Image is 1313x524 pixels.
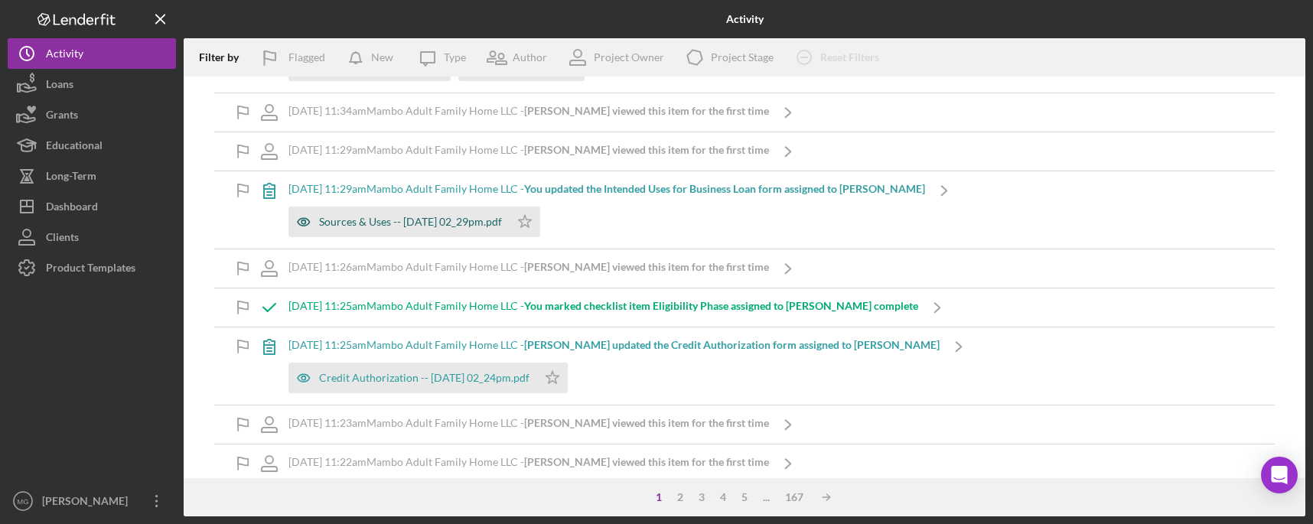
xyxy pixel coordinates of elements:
[594,51,664,63] div: Project Owner
[524,104,769,117] b: [PERSON_NAME] viewed this item for the first time
[513,51,547,63] div: Author
[8,38,176,69] button: Activity
[46,130,103,164] div: Educational
[250,444,807,483] a: [DATE] 11:22amMambo Adult Family Home LLC -[PERSON_NAME] viewed this item for the first time
[288,183,925,195] div: [DATE] 11:29am Mambo Adult Family Home LLC -
[288,417,769,429] div: [DATE] 11:23am Mambo Adult Family Home LLC -
[444,51,466,63] div: Type
[524,143,769,156] b: [PERSON_NAME] viewed this item for the first time
[691,491,712,503] div: 3
[777,491,811,503] div: 167
[1261,457,1298,493] div: Open Intercom Messenger
[524,338,940,351] b: [PERSON_NAME] updated the Credit Authorization form assigned to [PERSON_NAME]
[524,260,769,273] b: [PERSON_NAME] viewed this item for the first time
[17,497,28,506] text: MG
[46,252,135,287] div: Product Templates
[8,161,176,191] button: Long-Term
[46,161,96,195] div: Long-Term
[250,132,807,171] a: [DATE] 11:29amMambo Adult Family Home LLC -[PERSON_NAME] viewed this item for the first time
[288,105,769,117] div: [DATE] 11:34am Mambo Adult Family Home LLC -
[8,69,176,99] button: Loans
[711,51,774,63] div: Project Stage
[8,191,176,222] button: Dashboard
[524,416,769,429] b: [PERSON_NAME] viewed this item for the first time
[250,405,807,444] a: [DATE] 11:23amMambo Adult Family Home LLC -[PERSON_NAME] viewed this item for the first time
[250,42,340,73] button: Flagged
[524,455,769,468] b: [PERSON_NAME] viewed this item for the first time
[46,38,83,73] div: Activity
[288,300,918,312] div: [DATE] 11:25am Mambo Adult Family Home LLC -
[734,491,755,503] div: 5
[250,288,956,327] a: [DATE] 11:25amMambo Adult Family Home LLC -You marked checklist item Eligibility Phase assigned t...
[288,261,769,273] div: [DATE] 11:26am Mambo Adult Family Home LLC -
[524,299,918,312] b: You marked checklist item Eligibility Phase assigned to [PERSON_NAME] complete
[288,42,325,73] div: Flagged
[250,171,963,249] a: [DATE] 11:29amMambo Adult Family Home LLC -You updated the Intended Uses for Business Loan form a...
[38,486,138,520] div: [PERSON_NAME]
[371,42,393,73] div: New
[46,191,98,226] div: Dashboard
[755,491,777,503] div: ...
[46,69,73,103] div: Loans
[712,491,734,503] div: 4
[8,130,176,161] button: Educational
[8,252,176,283] button: Product Templates
[199,51,250,63] div: Filter by
[820,42,879,73] div: Reset Filters
[319,372,529,384] div: Credit Authorization -- [DATE] 02_24pm.pdf
[288,339,940,351] div: [DATE] 11:25am Mambo Adult Family Home LLC -
[46,222,79,256] div: Clients
[8,486,176,516] button: MG[PERSON_NAME]
[8,99,176,130] button: Grants
[250,249,807,288] a: [DATE] 11:26amMambo Adult Family Home LLC -[PERSON_NAME] viewed this item for the first time
[288,144,769,156] div: [DATE] 11:29am Mambo Adult Family Home LLC -
[8,222,176,252] button: Clients
[648,491,670,503] div: 1
[670,491,691,503] div: 2
[524,182,925,195] b: You updated the Intended Uses for Business Loan form assigned to [PERSON_NAME]
[250,93,807,132] a: [DATE] 11:34amMambo Adult Family Home LLC -[PERSON_NAME] viewed this item for the first time
[319,216,502,228] div: Sources & Uses -- [DATE] 02_29pm.pdf
[726,13,764,25] b: Activity
[288,363,568,393] button: Credit Authorization -- [DATE] 02_24pm.pdf
[250,327,978,405] a: [DATE] 11:25amMambo Adult Family Home LLC -[PERSON_NAME] updated the Credit Authorization form as...
[785,42,894,73] button: Reset Filters
[288,207,540,237] button: Sources & Uses -- [DATE] 02_29pm.pdf
[46,99,78,134] div: Grants
[288,456,769,468] div: [DATE] 11:22am Mambo Adult Family Home LLC -
[340,42,409,73] button: New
